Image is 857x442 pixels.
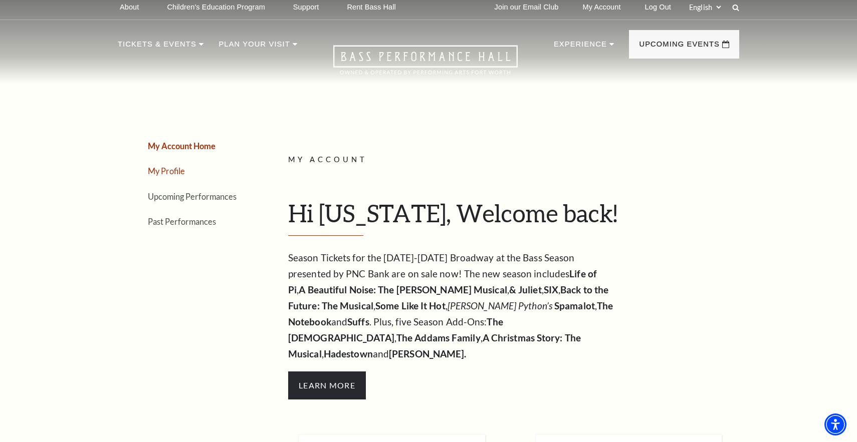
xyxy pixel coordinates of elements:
[324,348,373,359] strong: Hadestown
[288,332,581,359] strong: A Christmas Story: The Musical
[120,3,139,12] p: About
[148,166,185,176] a: My Profile
[288,371,366,399] span: Learn More
[288,316,503,343] strong: The [DEMOGRAPHIC_DATA]
[118,38,196,56] p: Tickets & Events
[148,217,216,226] a: Past Performances
[687,3,723,12] select: Select:
[297,45,554,84] a: Open this option
[396,332,481,343] strong: The Addams Family
[389,348,466,359] strong: [PERSON_NAME].
[288,284,608,311] strong: Back to the Future: The Musical
[148,192,237,201] a: Upcoming Performances
[288,155,367,164] span: My Account
[347,316,369,327] strong: Suffs
[293,3,319,12] p: Support
[299,284,507,295] strong: A Beautiful Noise: The [PERSON_NAME] Musical
[288,300,613,327] strong: The Notebook
[347,3,396,12] p: Rent Bass Hall
[288,379,366,390] a: Hamilton Learn More
[288,250,614,362] p: Season Tickets for the [DATE]-[DATE] Broadway at the Bass Season presented by PNC Bank are on sal...
[448,300,552,311] em: [PERSON_NAME] Python’s
[219,38,290,56] p: Plan Your Visit
[167,3,265,12] p: Children's Education Program
[148,141,216,151] a: My Account Home
[544,284,558,295] strong: SIX
[509,284,542,295] strong: & Juliet
[375,300,446,311] strong: Some Like It Hot
[554,38,607,56] p: Experience
[554,300,595,311] strong: Spamalot
[639,38,720,56] p: Upcoming Events
[824,413,846,435] div: Accessibility Menu
[288,199,732,236] h1: Hi [US_STATE], Welcome back!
